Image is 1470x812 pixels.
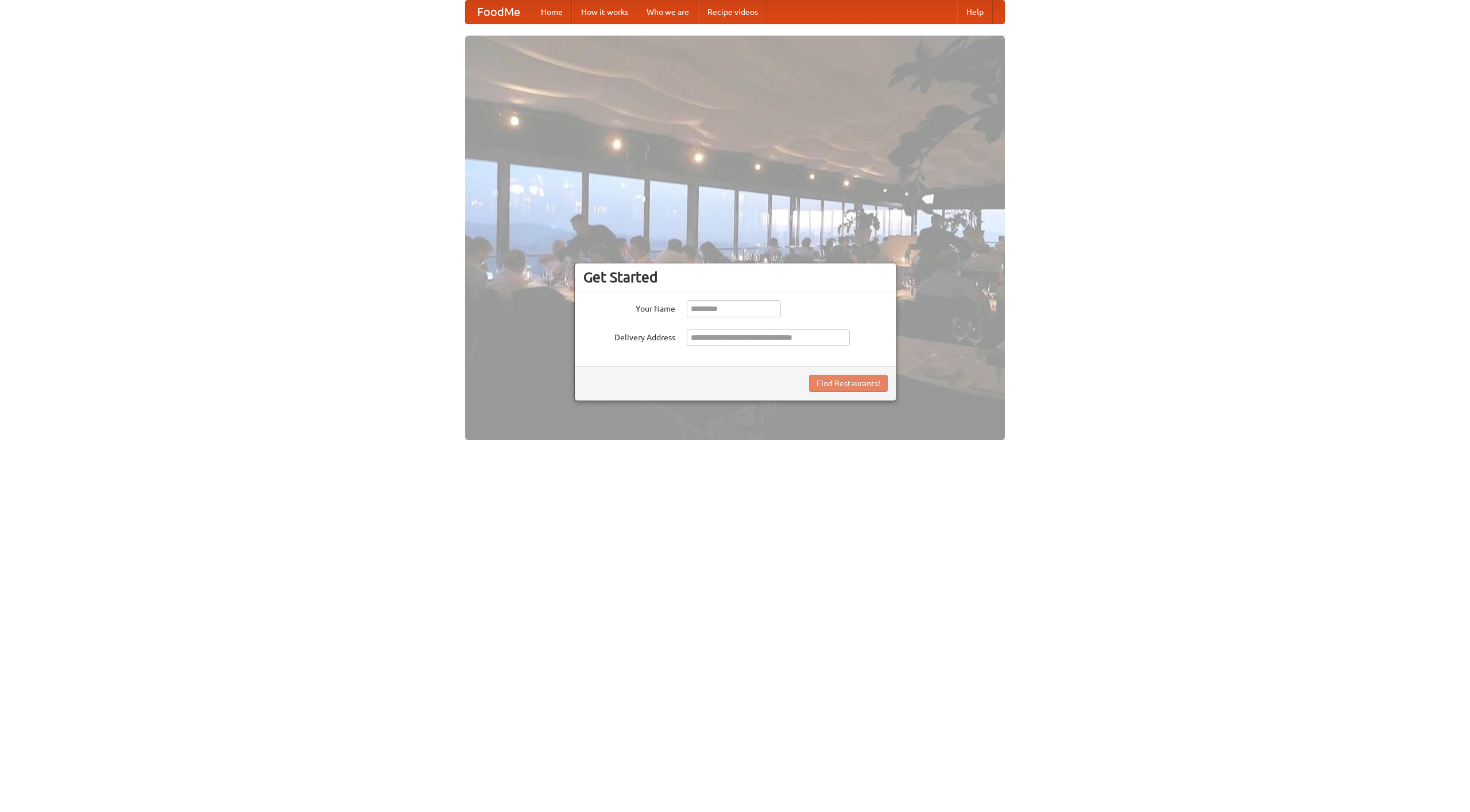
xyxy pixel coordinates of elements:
a: Home [532,1,572,24]
a: Who we are [637,1,698,24]
a: How it works [572,1,637,24]
button: Find Restaurants! [809,375,888,392]
h3: Get Started [583,269,888,286]
label: Delivery Address [583,329,675,343]
a: FoodMe [466,1,532,24]
a: Recipe videos [698,1,767,24]
label: Your Name [583,300,675,314]
a: Help [957,1,993,24]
